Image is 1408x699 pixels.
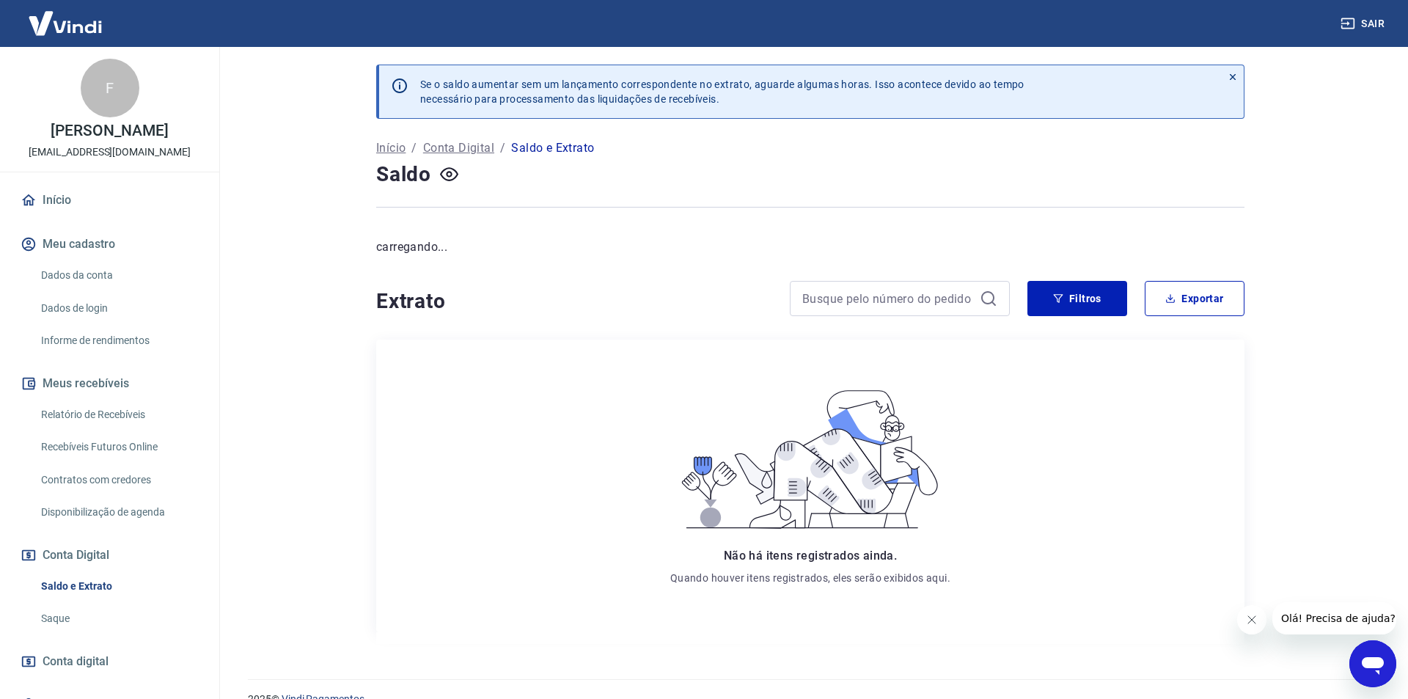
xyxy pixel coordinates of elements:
[18,228,202,260] button: Meu cadastro
[376,287,772,316] h4: Extrato
[411,139,417,157] p: /
[35,465,202,495] a: Contratos com credores
[1145,281,1244,316] button: Exportar
[511,139,594,157] p: Saldo e Extrato
[1338,10,1390,37] button: Sair
[420,77,1024,106] p: Se o saldo aumentar sem um lançamento correspondente no extrato, aguarde algumas horas. Isso acon...
[35,326,202,356] a: Informe de rendimentos
[1349,640,1396,687] iframe: Botão para abrir a janela de mensagens
[35,400,202,430] a: Relatório de Recebíveis
[18,539,202,571] button: Conta Digital
[376,160,431,189] h4: Saldo
[1272,602,1396,634] iframe: Mensagem da empresa
[43,651,109,672] span: Conta digital
[51,123,168,139] p: [PERSON_NAME]
[376,139,406,157] a: Início
[35,260,202,290] a: Dados da conta
[35,571,202,601] a: Saldo e Extrato
[81,59,139,117] div: F
[423,139,494,157] a: Conta Digital
[1237,605,1266,634] iframe: Fechar mensagem
[1027,281,1127,316] button: Filtros
[18,1,113,45] img: Vindi
[35,293,202,323] a: Dados de login
[724,549,897,563] span: Não há itens registrados ainda.
[500,139,505,157] p: /
[29,144,191,160] p: [EMAIL_ADDRESS][DOMAIN_NAME]
[35,497,202,527] a: Disponibilização de agenda
[802,288,974,310] input: Busque pelo número do pedido
[35,604,202,634] a: Saque
[35,432,202,462] a: Recebíveis Futuros Online
[18,367,202,400] button: Meus recebíveis
[376,238,1244,256] p: carregando...
[18,184,202,216] a: Início
[18,645,202,678] a: Conta digital
[670,571,950,585] p: Quando houver itens registrados, eles serão exibidos aqui.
